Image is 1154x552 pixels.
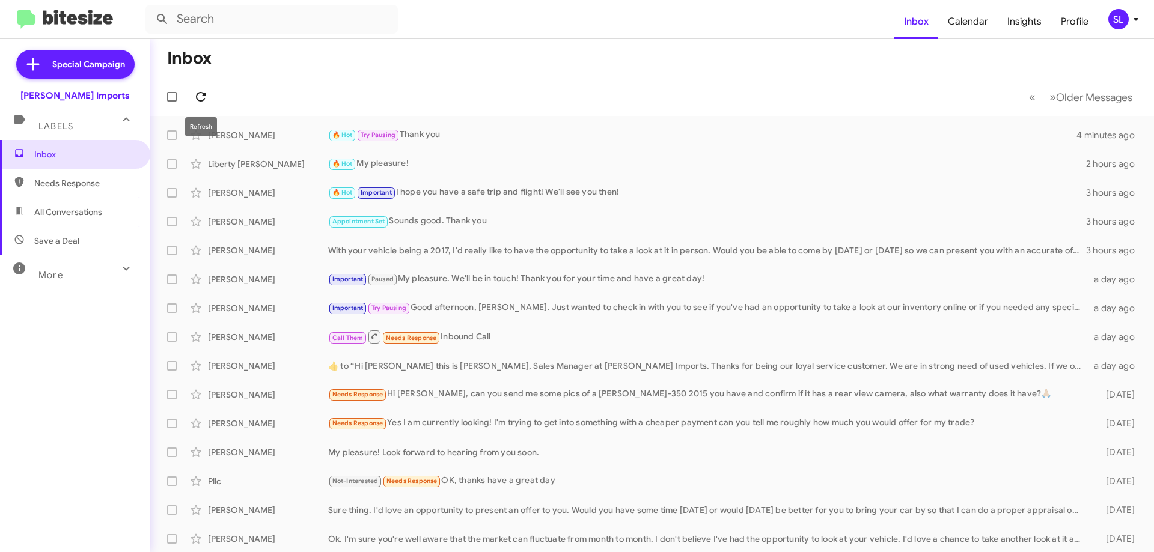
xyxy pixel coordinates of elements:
div: a day ago [1087,273,1144,285]
div: I hope you have a safe trip and flight! We'll see you then! [328,186,1086,199]
span: Important [361,189,392,196]
nav: Page navigation example [1022,85,1140,109]
a: Inbox [894,4,938,39]
div: OK, thanks have a great day [328,474,1087,488]
span: Needs Response [386,477,438,485]
div: Yes I am currently looking! I'm trying to get into something with a cheaper payment can you tell ... [328,416,1087,430]
span: Inbox [34,148,136,160]
div: Ok. I'm sure you're well aware that the market can fluctuate from month to month. I don't believe... [328,533,1087,545]
div: [DATE] [1087,533,1144,545]
span: Needs Response [386,334,437,342]
div: [DATE] [1087,504,1144,516]
span: » [1049,89,1056,105]
div: [DATE] [1087,389,1144,401]
div: a day ago [1087,360,1144,372]
div: Sounds good. Thank you [328,214,1086,228]
div: Inbound Call [328,329,1087,344]
div: 2 hours ago [1086,158,1144,170]
div: [PERSON_NAME] [208,216,328,228]
div: Thank you [328,128,1076,142]
span: Try Pausing [361,131,395,139]
div: 3 hours ago [1086,187,1144,199]
span: Important [332,275,364,283]
span: Older Messages [1056,91,1132,104]
span: Paused [371,275,394,283]
span: Needs Response [332,419,383,427]
div: My pleasure. We'll be in touch! Thank you for your time and have a great day! [328,272,1087,286]
div: 4 minutes ago [1076,129,1144,141]
div: Good afternoon, [PERSON_NAME]. Just wanted to check in with you to see if you've had an opportuni... [328,301,1087,315]
div: Refresh [185,117,217,136]
div: [PERSON_NAME] [208,273,328,285]
div: [DATE] [1087,417,1144,429]
span: Appointment Set [332,217,385,225]
div: [PERSON_NAME] [208,417,328,429]
div: [PERSON_NAME] [208,302,328,314]
button: Next [1042,85,1140,109]
span: All Conversations [34,206,102,218]
div: SL [1108,9,1129,29]
span: Special Campaign [52,58,125,70]
span: 🔥 Hot [332,160,353,168]
span: Save a Deal [34,235,79,247]
span: More [38,270,63,281]
div: [DATE] [1087,475,1144,487]
div: [PERSON_NAME] [208,446,328,458]
span: « [1029,89,1036,105]
div: ​👍​ to “ Hi [PERSON_NAME] this is [PERSON_NAME], Sales Manager at [PERSON_NAME] Imports. Thanks f... [328,360,1087,372]
div: [DATE] [1087,446,1144,458]
span: 🔥 Hot [332,131,353,139]
div: 3 hours ago [1086,216,1144,228]
span: Call Them [332,334,364,342]
div: [PERSON_NAME] [208,187,328,199]
div: [PERSON_NAME] Imports [20,89,130,102]
div: [PERSON_NAME] [208,129,328,141]
span: Not-Interested [332,477,379,485]
div: 3 hours ago [1086,244,1144,256]
div: [PERSON_NAME] [208,331,328,343]
div: My pleasure! Look forward to hearing from you soon. [328,446,1087,458]
div: a day ago [1087,302,1144,314]
button: Previous [1022,85,1043,109]
a: Insights [998,4,1051,39]
button: SL [1098,9,1141,29]
div: With your vehicle being a 2017, I'd really like to have the opportunity to take a look at it in p... [328,244,1086,256]
div: My pleasure! [328,157,1086,171]
div: Liberty [PERSON_NAME] [208,158,328,170]
div: a day ago [1087,331,1144,343]
div: [PERSON_NAME] [208,244,328,256]
div: [PERSON_NAME] [208,389,328,401]
span: Needs Response [332,390,383,398]
div: Sure thing. I'd love an opportunity to present an offer to you. Would you have some time [DATE] o... [328,504,1087,516]
span: Important [332,304,364,312]
span: Needs Response [34,177,136,189]
a: Calendar [938,4,998,39]
a: Special Campaign [16,50,135,79]
h1: Inbox [167,49,212,68]
span: Labels [38,121,73,132]
span: 🔥 Hot [332,189,353,196]
div: Hi [PERSON_NAME], can you send me some pics of a [PERSON_NAME]-350 2015 you have and confirm if i... [328,387,1087,401]
div: Pllc [208,475,328,487]
div: [PERSON_NAME] [208,360,328,372]
input: Search [145,5,398,34]
div: [PERSON_NAME] [208,533,328,545]
span: Try Pausing [371,304,406,312]
a: Profile [1051,4,1098,39]
div: [PERSON_NAME] [208,504,328,516]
